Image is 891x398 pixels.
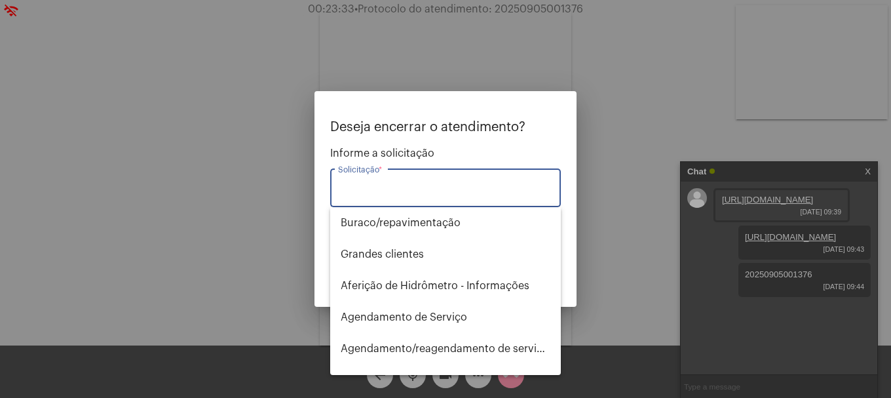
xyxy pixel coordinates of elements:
span: Agendamento/reagendamento de serviços - informações [341,333,550,365]
span: ⁠Buraco/repavimentação [341,207,550,239]
span: Aferição de Hidrômetro - Informações [341,270,550,302]
span: ⁠Grandes clientes [341,239,550,270]
span: Agendamento de Serviço [341,302,550,333]
input: Buscar solicitação [338,185,553,197]
span: Informe a solicitação [330,148,561,159]
span: Alterar nome do usuário na fatura [341,365,550,396]
p: Deseja encerrar o atendimento? [330,120,561,134]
